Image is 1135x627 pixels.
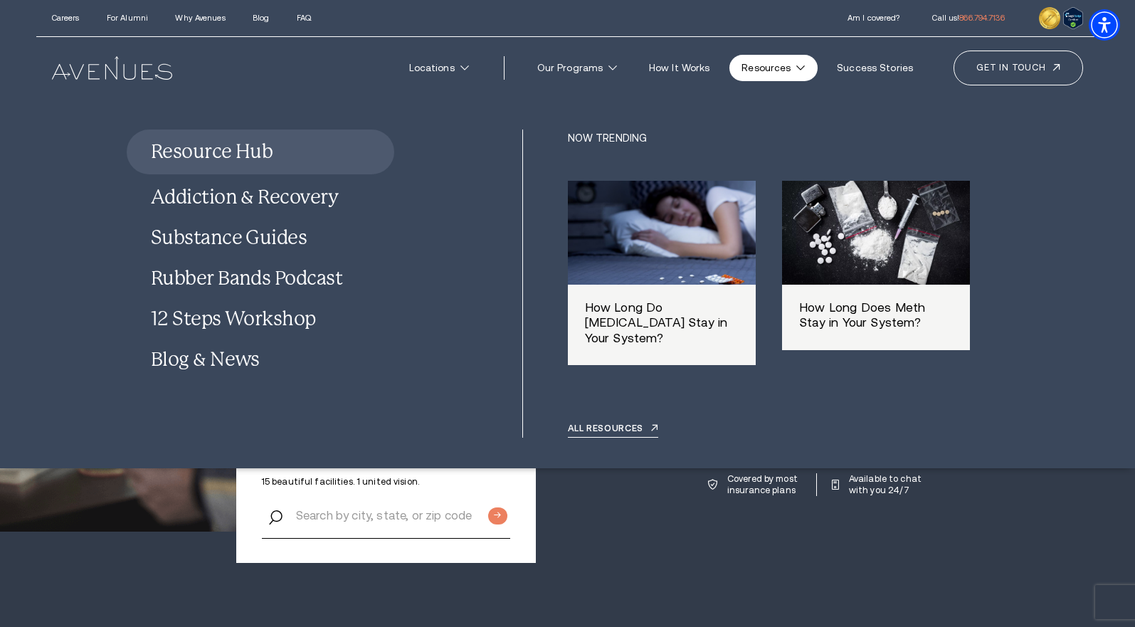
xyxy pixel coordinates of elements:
a: Substance Guides [127,221,394,255]
a: Locations [396,55,480,81]
img: clock [1039,7,1060,28]
span: 866.794.7136 [959,14,1004,22]
a: Blog [253,14,269,22]
a: 12 Steps Workshop [127,302,394,337]
a: Covered by most insurance plans [708,473,801,496]
a: For Alumni [107,14,148,22]
p: Available to chat with you 24/7 [849,473,923,496]
a: Our Programs [524,55,629,81]
a: Get in touch [954,51,1083,85]
a: How It Works [637,55,722,81]
a: Careers [52,14,80,22]
img: Verify Approval for www.avenuesrecovery.com [1063,7,1083,28]
a: Addiction & Recovery [127,180,394,215]
a: Resource Hub [127,130,394,174]
div: Accessibility Menu [1089,9,1120,41]
a: Blog & News [127,342,394,377]
a: Success Stories [825,55,925,81]
input: Submit button [488,507,507,525]
p: Covered by most insurance plans [727,473,801,496]
a: Available to chat with you 24/7 [832,473,923,496]
a: Am I covered? [848,14,899,22]
a: FAQ [297,14,311,22]
a: Verify LegitScript Approval for www.avenuesrecovery.com [1063,10,1083,21]
p: 15 beautiful facilities. 1 united vision. [262,476,511,488]
a: call 866.794.7136 [932,14,1004,22]
a: Resources [729,55,817,81]
input: Search by city, state, or zip code [262,493,511,539]
a: Why Avenues [175,14,225,22]
a: Rubber Bands Podcast [127,261,394,296]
